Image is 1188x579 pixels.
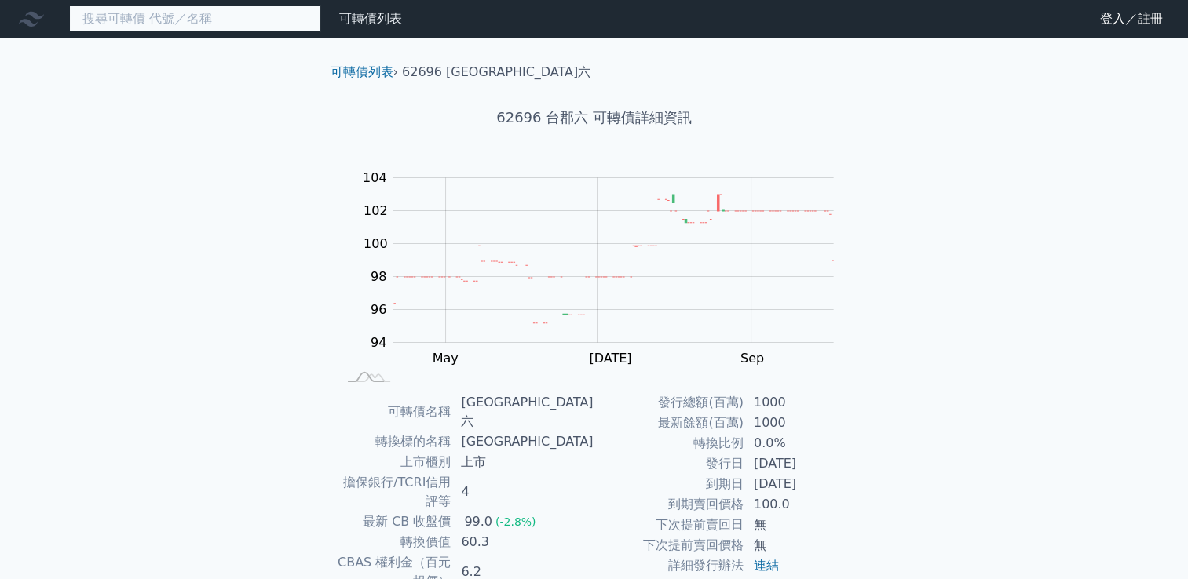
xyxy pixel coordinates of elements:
[402,63,590,82] li: 62696 [GEOGRAPHIC_DATA]六
[594,535,744,555] td: 下次提前賣回價格
[744,494,852,515] td: 100.0
[337,432,452,452] td: 轉換標的名稱
[594,494,744,515] td: 到期賣回價格
[432,351,458,366] tspan: May
[371,302,386,317] tspan: 96
[594,515,744,535] td: 下次提前賣回日
[337,512,452,532] td: 最新 CB 收盤價
[744,413,852,433] td: 1000
[744,453,852,474] td: [DATE]
[744,535,852,555] td: 無
[740,351,764,366] tspan: Sep
[1087,6,1175,31] a: 登入／註冊
[594,392,744,413] td: 發行總額(百萬)
[461,512,495,531] div: 99.0
[318,107,871,129] h1: 62696 台郡六 可轉債詳細資訊
[451,432,594,452] td: [GEOGRAPHIC_DATA]
[364,203,388,218] tspan: 102
[451,452,594,472] td: 上市
[495,515,536,528] span: (-2.8%)
[754,558,779,573] a: 連結
[363,170,387,185] tspan: 104
[337,392,452,432] td: 可轉債名稱
[371,269,386,284] tspan: 98
[451,472,594,512] td: 4
[337,532,452,552] td: 轉換價值
[744,433,852,453] td: 0.0%
[371,335,386,350] tspan: 94
[69,5,320,32] input: 搜尋可轉債 代號／名稱
[339,11,402,26] a: 可轉債列表
[594,413,744,433] td: 最新餘額(百萬)
[364,236,388,251] tspan: 100
[594,453,744,474] td: 發行日
[594,474,744,494] td: 到期日
[354,170,857,366] g: Chart
[451,532,594,552] td: 60.3
[337,472,452,512] td: 擔保銀行/TCRI信用評等
[744,474,852,494] td: [DATE]
[589,351,631,366] tspan: [DATE]
[451,392,594,432] td: [GEOGRAPHIC_DATA]六
[744,515,852,535] td: 無
[744,392,852,413] td: 1000
[594,555,744,576] td: 詳細發行辦法
[337,452,452,472] td: 上市櫃別
[594,433,744,453] td: 轉換比例
[331,63,398,82] li: ›
[331,64,393,79] a: 可轉債列表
